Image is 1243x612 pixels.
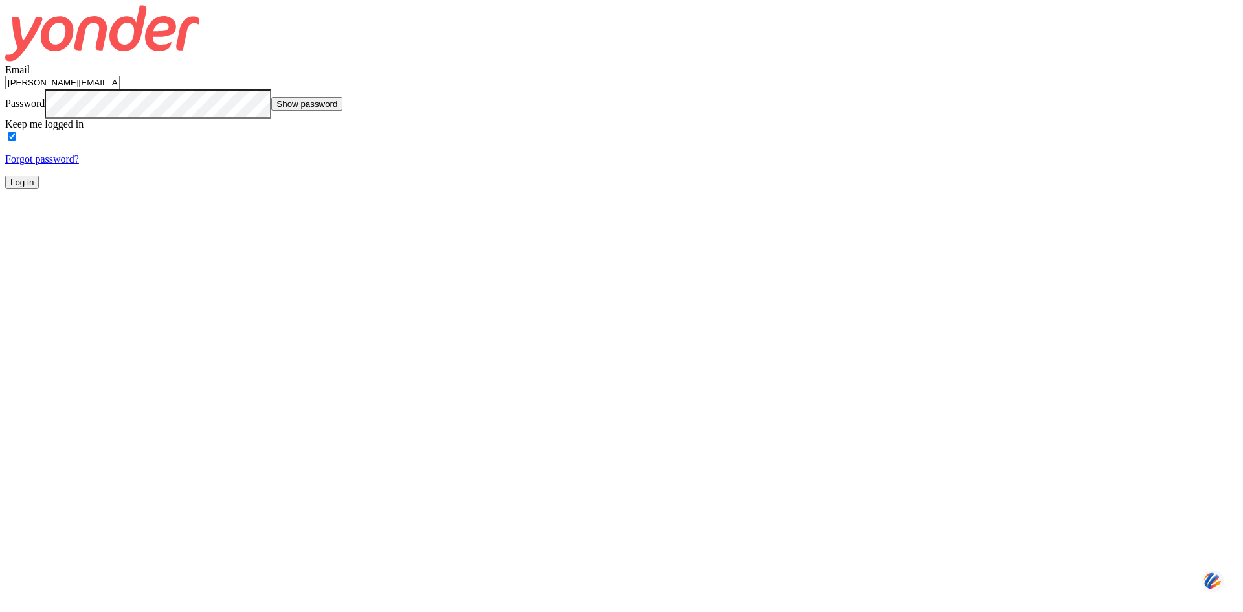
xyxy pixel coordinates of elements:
[5,119,84,130] label: Keep me logged in
[271,97,342,111] button: Show password
[1202,569,1224,593] img: svg+xml;base64,PHN2ZyB3aWR0aD0iNDQiIGhlaWdodD0iNDQiIHZpZXdCb3g9IjAgMCA0NCA0NCIgZmlsbD0ibm9uZSIgeG...
[5,98,45,109] label: Password
[5,76,120,89] input: user@emailaddress.com
[5,176,39,189] button: Log in
[5,64,30,75] label: Email
[5,153,79,164] a: Forgot password?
